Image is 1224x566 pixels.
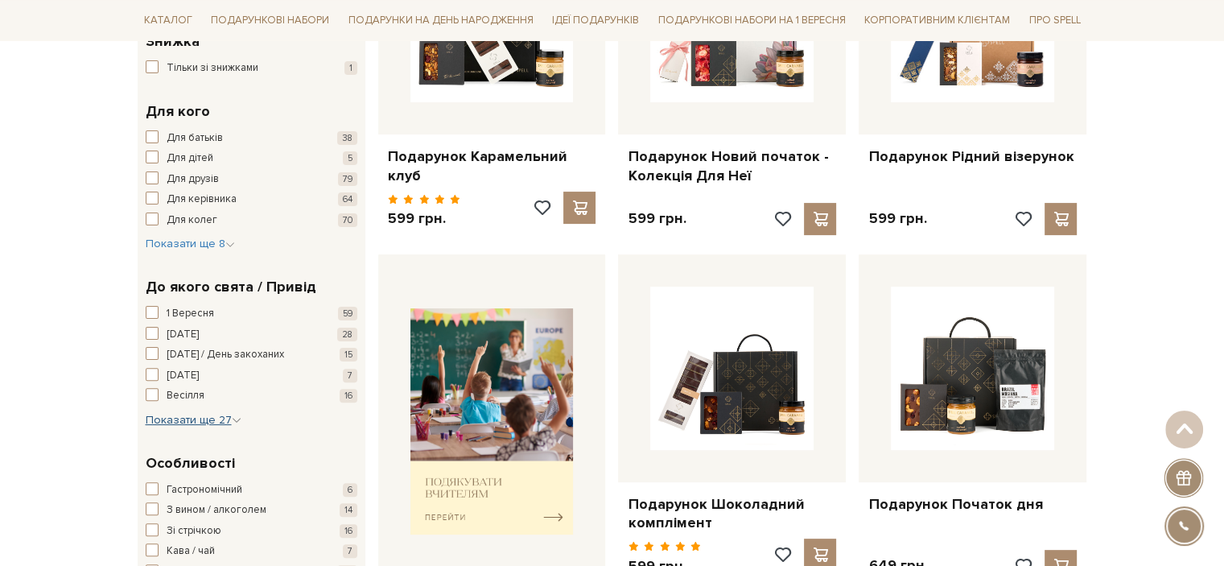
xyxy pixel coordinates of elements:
[344,61,357,75] span: 1
[146,388,357,404] button: Весілля 16
[340,348,357,361] span: 15
[146,192,357,208] button: Для керівника 64
[167,347,284,363] span: [DATE] / День закоханих
[338,213,357,227] span: 70
[167,543,215,560] span: Кава / чай
[546,8,645,33] a: Ідеї подарунків
[204,8,336,33] a: Подарункові набори
[146,306,357,322] button: 1 Вересня 59
[146,171,357,188] button: Для друзів 79
[388,147,596,185] a: Подарунок Карамельний клуб
[343,151,357,165] span: 5
[146,413,241,427] span: Показати ще 27
[343,544,357,558] span: 7
[167,523,221,539] span: Зі стрічкою
[146,31,200,52] span: Знижка
[868,209,926,228] p: 599 грн.
[628,495,836,533] a: Подарунок Шоколадний комплімент
[1023,8,1087,33] a: Про Spell
[167,151,213,167] span: Для дітей
[340,389,357,403] span: 16
[628,209,686,228] p: 599 грн.
[146,276,316,298] span: До якого свята / Привід
[146,101,210,122] span: Для кого
[146,482,357,498] button: Гастрономічний 6
[167,306,214,322] span: 1 Вересня
[342,8,540,33] a: Подарунки на День народження
[410,308,574,535] img: banner
[146,213,357,229] button: Для колег 70
[628,147,836,185] a: Подарунок Новий початок - Колекція Для Неї
[338,172,357,186] span: 79
[343,369,357,382] span: 7
[340,524,357,538] span: 16
[340,503,357,517] span: 14
[868,147,1077,166] a: Подарунок Рідний візерунок
[146,523,357,539] button: Зі стрічкою 16
[167,368,199,384] span: [DATE]
[138,8,199,33] a: Каталог
[146,347,357,363] button: [DATE] / День закоханих 15
[146,130,357,147] button: Для батьків 38
[146,368,357,384] button: [DATE] 7
[167,502,266,518] span: З вином / алкоголем
[146,543,357,560] button: Кава / чай 7
[652,6,852,34] a: Подарункові набори на 1 Вересня
[146,151,357,167] button: Для дітей 5
[146,237,235,250] span: Показати ще 8
[146,60,357,76] button: Тільки зі знижками 1
[338,192,357,206] span: 64
[337,328,357,341] span: 28
[146,412,241,428] button: Показати ще 27
[337,131,357,145] span: 38
[388,209,461,228] p: 599 грн.
[167,213,217,229] span: Для колег
[167,327,199,343] span: [DATE]
[167,192,237,208] span: Для керівника
[146,502,357,518] button: З вином / алкоголем 14
[146,236,235,252] button: Показати ще 8
[343,483,357,497] span: 6
[146,327,357,343] button: [DATE] 28
[146,452,235,474] span: Особливості
[338,307,357,320] span: 59
[167,171,219,188] span: Для друзів
[167,388,204,404] span: Весілля
[167,482,242,498] span: Гастрономічний
[167,60,258,76] span: Тільки зі знижками
[868,495,1077,514] a: Подарунок Початок дня
[167,130,223,147] span: Для батьків
[858,6,1016,34] a: Корпоративним клієнтам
